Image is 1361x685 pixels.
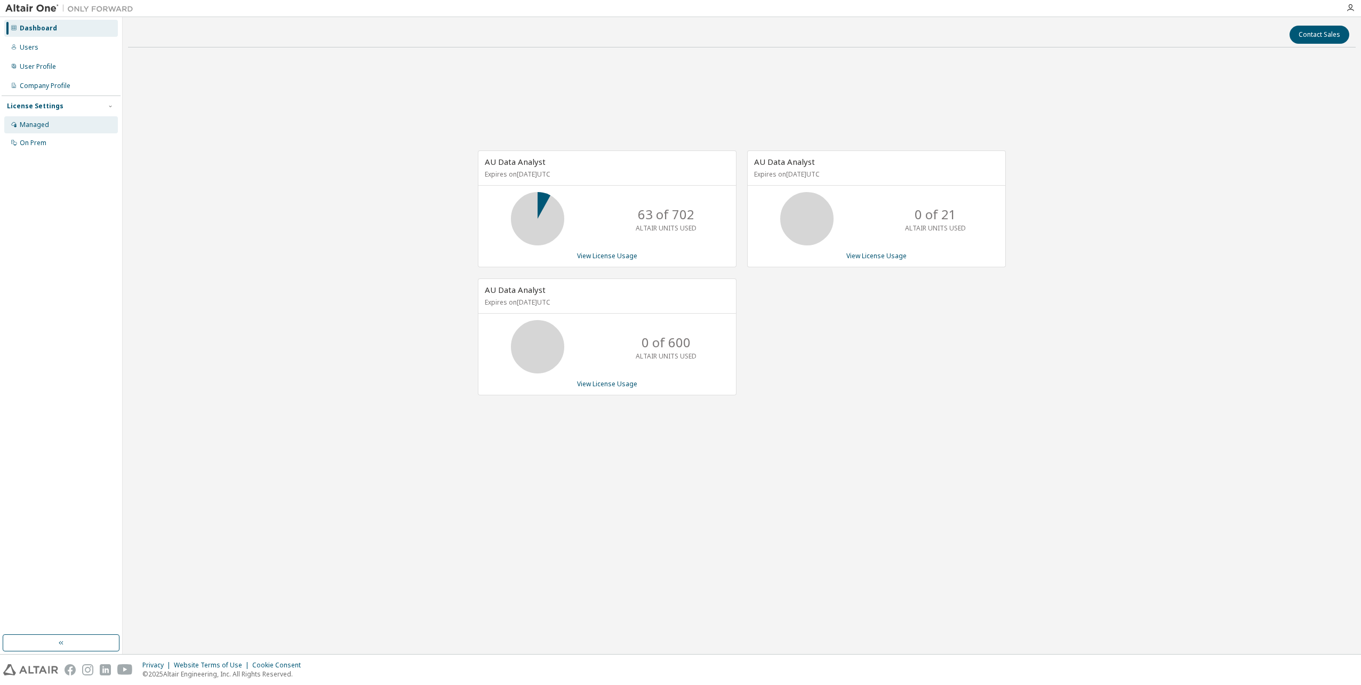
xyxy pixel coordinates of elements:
p: ALTAIR UNITS USED [905,224,966,233]
p: ALTAIR UNITS USED [636,352,696,361]
p: © 2025 Altair Engineering, Inc. All Rights Reserved. [142,670,307,679]
img: linkedin.svg [100,664,111,675]
img: Altair One [5,3,139,14]
p: ALTAIR UNITS USED [636,224,696,233]
img: youtube.svg [117,664,133,675]
img: instagram.svg [82,664,93,675]
button: Contact Sales [1290,26,1349,44]
p: Expires on [DATE] UTC [485,298,727,307]
p: 0 of 21 [915,205,956,224]
a: View License Usage [846,251,907,260]
div: Company Profile [20,82,70,90]
span: AU Data Analyst [754,156,815,167]
span: AU Data Analyst [485,284,546,295]
p: Expires on [DATE] UTC [485,170,727,179]
p: Expires on [DATE] UTC [754,170,996,179]
div: Dashboard [20,24,57,33]
div: Privacy [142,661,174,670]
span: AU Data Analyst [485,156,546,167]
div: User Profile [20,62,56,71]
a: View License Usage [577,251,637,260]
div: On Prem [20,139,46,147]
img: facebook.svg [65,664,76,675]
div: Users [20,43,38,52]
p: 0 of 600 [642,333,691,352]
div: Managed [20,121,49,129]
p: 63 of 702 [638,205,694,224]
img: altair_logo.svg [3,664,58,675]
div: Website Terms of Use [174,661,252,670]
div: Cookie Consent [252,661,307,670]
div: License Settings [7,102,63,110]
a: View License Usage [577,379,637,388]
